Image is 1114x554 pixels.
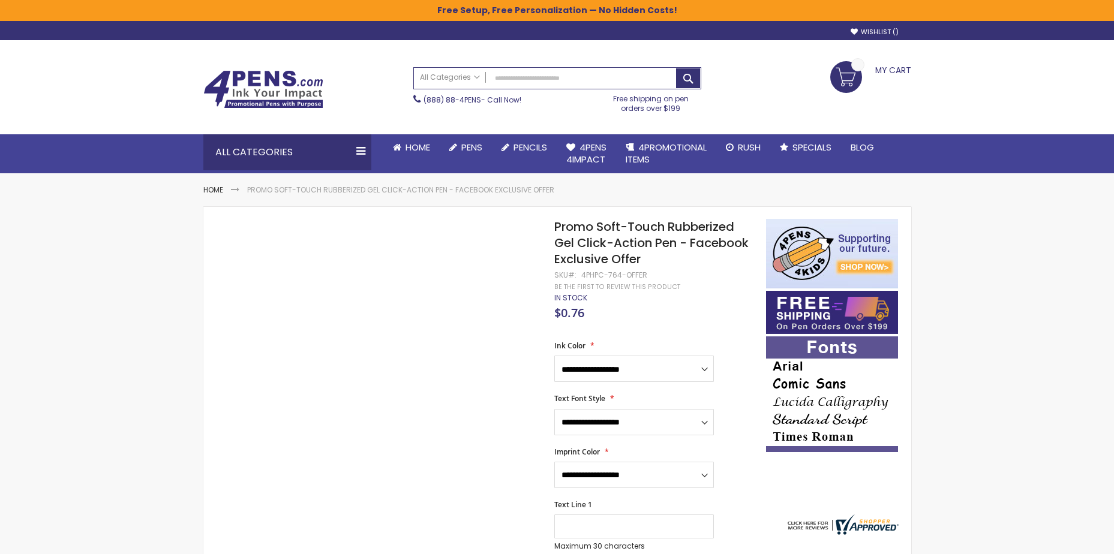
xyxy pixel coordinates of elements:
[514,141,547,153] span: Pencils
[616,134,716,173] a: 4PROMOTIONALITEMS
[424,95,521,105] span: - Call Now!
[785,514,899,535] img: 4pens.com widget logo
[766,336,898,452] img: font-personalization-examples
[440,134,492,161] a: Pens
[554,270,576,280] strong: SKU
[554,282,680,291] a: Be the first to review this product
[247,185,554,195] li: Promo Soft-Touch Rubberized Gel Click-Action Pen - Facebook Exclusive Offer
[406,141,430,153] span: Home
[566,141,606,165] span: 4Pens 4impact
[461,141,482,153] span: Pens
[766,219,898,288] img: 4pens 4 kids
[626,141,707,165] span: 4PROMOTIONAL ITEMS
[554,293,587,303] div: Availability
[600,89,701,113] div: Free shipping on pen orders over $199
[785,527,899,537] a: 4pens.com certificate URL
[554,447,600,457] span: Imprint Color
[554,293,587,303] span: In stock
[738,141,761,153] span: Rush
[414,68,486,88] a: All Categories
[203,134,371,170] div: All Categories
[841,134,884,161] a: Blog
[554,305,584,321] span: $0.76
[792,141,831,153] span: Specials
[851,28,899,37] a: Wishlist
[557,134,616,173] a: 4Pens4impact
[770,134,841,161] a: Specials
[851,141,874,153] span: Blog
[581,270,647,280] div: 4PHPC-764-OFFER
[424,95,481,105] a: (888) 88-4PENS
[766,291,898,334] img: Free shipping on orders over $199
[383,134,440,161] a: Home
[554,499,592,510] span: Text Line 1
[492,134,557,161] a: Pencils
[203,185,223,195] a: Home
[716,134,770,161] a: Rush
[554,393,605,404] span: Text Font Style
[554,218,749,267] span: Promo Soft-Touch Rubberized Gel Click-Action Pen - Facebook Exclusive Offer
[554,541,714,551] p: Maximum 30 characters
[420,73,480,82] span: All Categories
[203,70,323,109] img: 4Pens Custom Pens and Promotional Products
[554,341,585,351] span: Ink Color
